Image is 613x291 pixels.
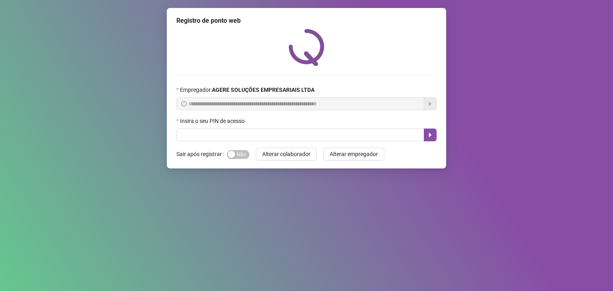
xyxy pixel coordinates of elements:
[176,117,250,125] label: Insira o seu PIN de acesso
[256,148,317,160] button: Alterar colaborador
[176,148,227,160] label: Sair após registrar
[289,29,324,66] img: QRPoint
[176,16,437,26] div: Registro de ponto web
[181,101,187,107] span: info-circle
[427,132,433,138] span: caret-right
[330,150,378,158] span: Alterar empregador
[323,148,384,160] button: Alterar empregador
[262,150,310,158] span: Alterar colaborador
[212,87,314,93] strong: AGERE SOLUÇÕES EMPRESARIAIS LTDA
[180,85,314,94] span: Empregador :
